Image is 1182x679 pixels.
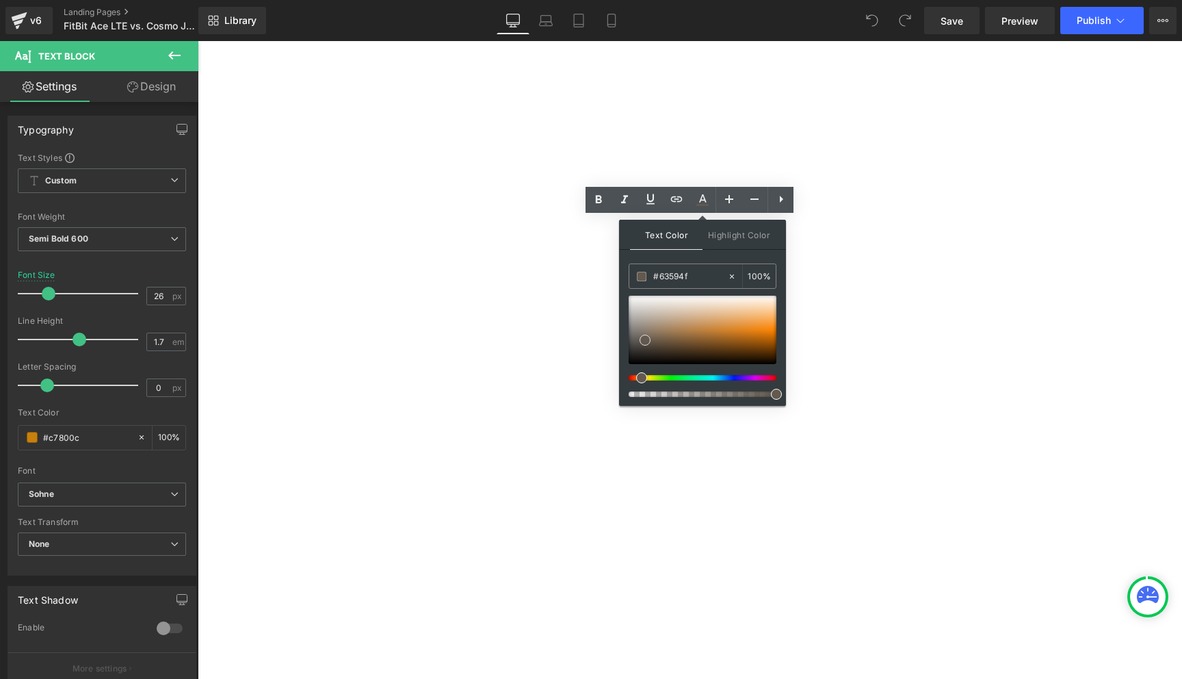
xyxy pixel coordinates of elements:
[1149,7,1177,34] button: More
[18,587,78,606] div: Text Shadow
[198,7,266,34] a: New Library
[702,220,775,249] span: Highlight Color
[891,7,919,34] button: Redo
[43,430,131,445] input: Color
[630,220,702,250] span: Text Color
[73,663,127,675] p: More settings
[172,383,184,392] span: px
[18,270,55,280] div: Font Size
[153,426,185,450] div: %
[595,7,628,34] a: Mobile
[858,7,886,34] button: Undo
[172,292,184,300] span: px
[102,71,201,102] a: Design
[29,539,50,549] b: None
[29,233,88,244] b: Semi Bold 600
[562,7,595,34] a: Tablet
[941,14,963,28] span: Save
[18,212,186,222] div: Font Weight
[224,14,257,27] span: Library
[64,7,221,18] a: Landing Pages
[5,7,53,34] a: v6
[1077,15,1111,26] span: Publish
[172,337,184,346] span: em
[64,21,195,31] span: FitBit Ace LTE vs. Cosmo JrTrack 5 | Kids Smart Watch Comparison
[529,7,562,34] a: Laptop
[18,517,186,527] div: Text Transform
[18,116,74,136] div: Typography
[18,408,186,418] div: Text Color
[45,175,77,187] b: Custom
[985,7,1055,34] a: Preview
[743,264,776,288] div: %
[27,12,44,29] div: v6
[1060,7,1144,34] button: Publish
[18,152,186,163] div: Text Styles
[29,489,54,500] i: Sohne
[497,7,529,34] a: Desktop
[18,316,186,326] div: Line Height
[1001,14,1038,28] span: Preview
[38,51,95,62] span: Text Block
[18,622,143,637] div: Enable
[18,466,186,476] div: Font
[18,362,186,372] div: Letter Spacing
[653,269,727,284] input: Color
